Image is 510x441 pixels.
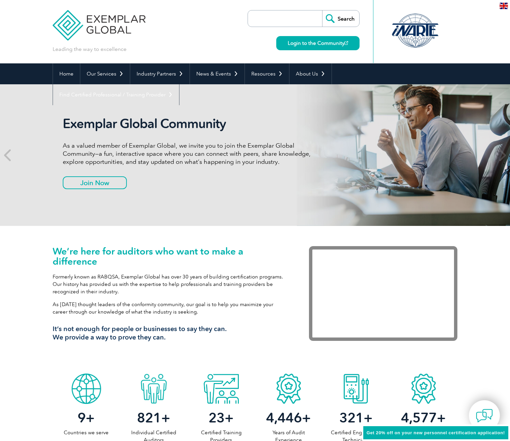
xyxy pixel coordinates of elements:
[322,412,390,423] h2: +
[339,410,364,426] span: 321
[130,63,190,84] a: Industry Partners
[401,410,437,426] span: 4,577
[276,36,360,50] a: Login to the Community
[53,325,289,342] h3: It’s not enough for people or businesses to say they can. We provide a way to prove they can.
[53,273,289,295] p: Formerly known as RABQSA, Exemplar Global has over 30 years of building certification programs. O...
[367,430,505,435] span: Get 20% off on your new personnel certification application!
[289,63,332,84] a: About Us
[137,410,161,426] span: 821
[80,63,130,84] a: Our Services
[390,412,457,423] h2: +
[53,246,289,266] h1: We’re here for auditors who want to make a difference
[266,410,302,426] span: 4,446
[53,301,289,316] p: As [DATE] thought leaders of the conformity community, our goal is to help you maximize your care...
[344,41,348,45] img: open_square.png
[188,412,255,423] h2: +
[255,412,322,423] h2: +
[78,410,86,426] span: 9
[500,3,508,9] img: en
[245,63,289,84] a: Resources
[53,84,179,105] a: Find Certified Professional / Training Provider
[63,176,127,189] a: Join Now
[53,412,120,423] h2: +
[190,63,245,84] a: News & Events
[53,46,126,53] p: Leading the way to excellence
[53,429,120,436] p: Countries we serve
[53,63,80,84] a: Home
[63,116,316,131] h2: Exemplar Global Community
[309,246,457,341] iframe: Exemplar Global: Working together to make a difference
[476,407,493,424] img: contact-chat.png
[208,410,225,426] span: 23
[120,412,188,423] h2: +
[63,142,316,166] p: As a valued member of Exemplar Global, we invite you to join the Exemplar Global Community—a fun,...
[322,10,359,27] input: Search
